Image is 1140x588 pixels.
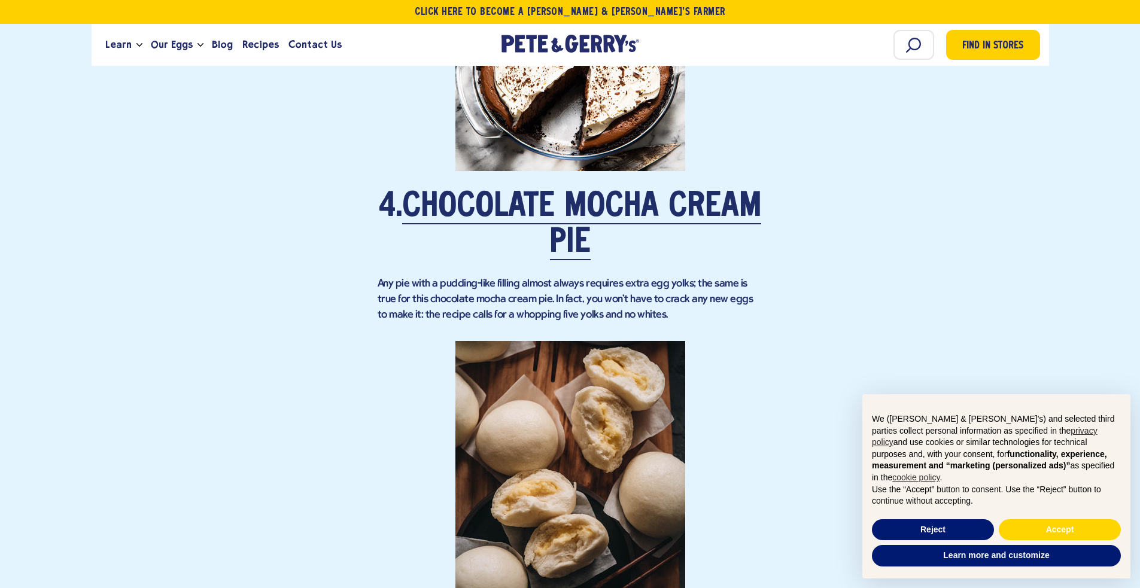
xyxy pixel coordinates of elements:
[284,29,346,61] a: Contact Us
[946,30,1040,60] a: Find in Stores
[288,37,342,52] span: Contact Us
[242,37,279,52] span: Recipes
[402,191,761,260] a: Chocolate Mocha Cream Pie
[872,545,1121,566] button: Learn more and customize
[151,37,193,52] span: Our Eggs
[872,484,1121,507] p: Use the “Accept” button to consent. Use the “Reject” button to continue without accepting.
[999,519,1121,541] button: Accept
[146,29,197,61] a: Our Eggs
[378,189,763,261] h2: 4.
[105,37,132,52] span: Learn
[238,29,284,61] a: Recipes
[212,37,233,52] span: Blog
[101,29,136,61] a: Learn
[197,43,203,47] button: Open the dropdown menu for Our Eggs
[853,385,1140,588] div: Notice
[872,413,1121,484] p: We ([PERSON_NAME] & [PERSON_NAME]'s) and selected third parties collect personal information as s...
[207,29,238,61] a: Blog
[962,38,1023,54] span: Find in Stores
[872,519,994,541] button: Reject
[892,473,940,482] a: cookie policy
[893,30,934,60] input: Search
[378,276,763,323] p: Any pie with a pudding-like filling almost always requires extra egg yolks; the same is true for ...
[136,43,142,47] button: Open the dropdown menu for Learn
